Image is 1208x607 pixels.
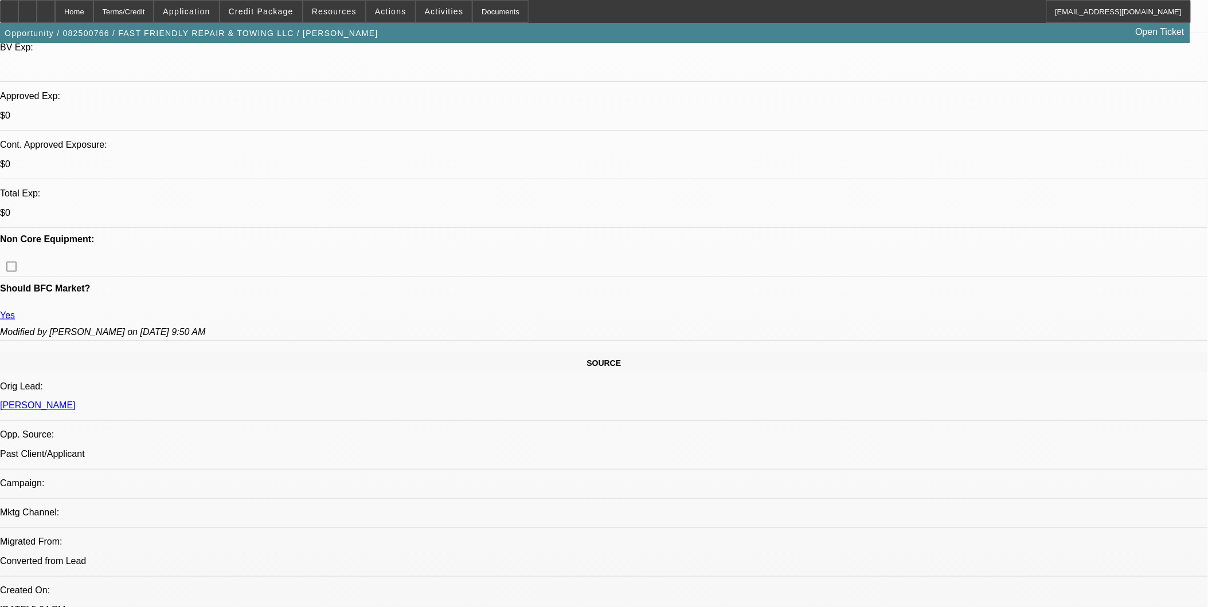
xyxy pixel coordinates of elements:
span: Credit Package [229,7,294,16]
button: Credit Package [220,1,302,22]
span: SOURCE [587,358,621,368]
span: Actions [375,7,406,16]
span: Resources [312,7,357,16]
span: Opportunity / 082500766 / FAST FRIENDLY REPAIR & TOWING LLC / [PERSON_NAME] [5,29,378,38]
button: Actions [366,1,415,22]
button: Application [154,1,218,22]
button: Activities [416,1,472,22]
button: Resources [303,1,365,22]
span: Application [163,7,210,16]
a: Open Ticket [1131,22,1189,42]
span: Activities [425,7,464,16]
